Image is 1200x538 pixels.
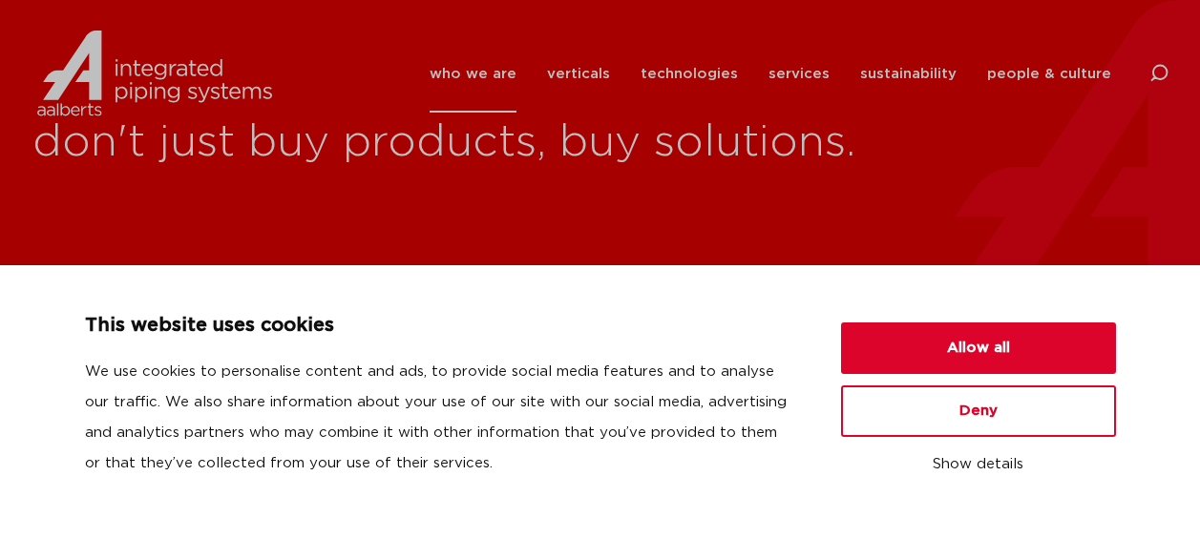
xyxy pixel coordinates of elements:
a: sustainability [860,35,957,113]
p: This website uses cookies [85,311,795,341]
button: Show details [841,448,1116,481]
button: Deny [841,385,1116,437]
a: who we are [430,35,516,113]
a: services [768,35,830,113]
p: We use cookies to personalise content and ads, to provide social media features and to analyse ou... [85,357,795,479]
a: verticals [547,35,610,113]
button: Allow all [841,322,1116,374]
a: technologies [641,35,738,113]
nav: Menu [430,35,1111,113]
a: people & culture [987,35,1111,113]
